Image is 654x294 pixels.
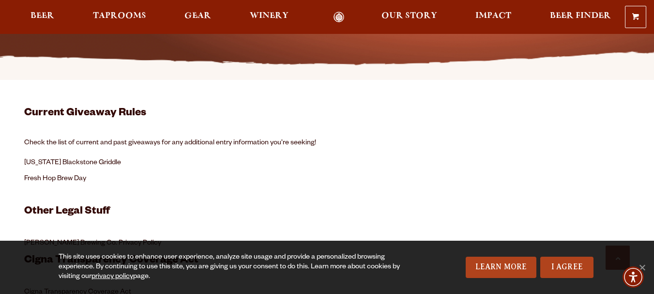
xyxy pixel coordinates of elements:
[24,108,146,120] strong: Current Giveaway Rules
[321,12,357,23] a: Odell Home
[469,12,517,23] a: Impact
[30,12,54,20] span: Beer
[544,12,617,23] a: Beer Finder
[59,253,422,282] div: This site uses cookies to enhance user experience, analyze site usage and provide a personalized ...
[623,266,644,288] div: Accessibility Menu
[381,12,437,20] span: Our Story
[540,257,593,278] a: I Agree
[24,12,61,23] a: Beer
[24,206,110,218] strong: Other Legal Stuff
[184,12,211,20] span: Gear
[91,273,133,281] a: privacy policy
[24,138,469,149] p: Check the list of current and past giveaways for any additional entry information you’re seeking!
[93,12,146,20] span: Taprooms
[375,12,443,23] a: Our Story
[24,240,161,248] a: [PERSON_NAME] Brewing Co. Privacy Policy
[87,12,152,23] a: Taprooms
[466,257,537,278] a: Learn More
[24,159,121,167] a: [US_STATE] Blackstone Griddle
[250,12,289,20] span: Winery
[550,12,611,20] span: Beer Finder
[475,12,511,20] span: Impact
[24,175,86,183] a: Fresh Hop Brew Day
[178,12,217,23] a: Gear
[243,12,295,23] a: Winery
